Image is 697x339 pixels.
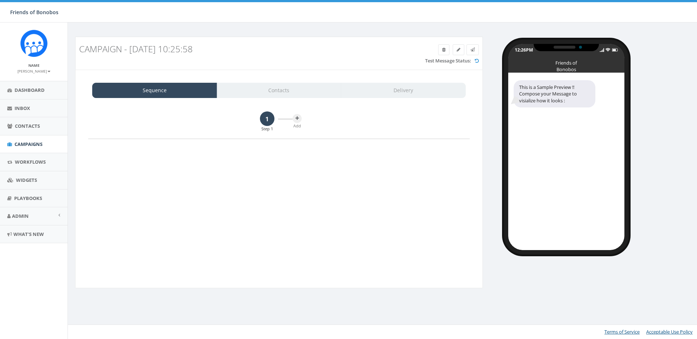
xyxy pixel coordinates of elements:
div: Add [293,123,302,129]
span: Campaigns [15,141,42,147]
div: Friends of Bonobos [548,60,584,63]
span: What's New [13,231,44,237]
span: Contacts [15,123,40,129]
span: Delete Campaign [442,46,445,53]
div: This is a Sample Preview !! Compose your Message to visialize how it looks : [514,80,595,108]
a: 1 [260,111,274,126]
span: Admin [12,213,29,219]
span: Workflows [15,159,46,165]
small: Name [28,63,40,68]
img: Rally_Corp_Icon.png [20,30,48,57]
a: Sequence [92,83,217,98]
span: Inbox [15,105,30,111]
span: Friends of Bonobos [10,9,58,16]
a: Terms of Service [604,328,640,335]
a: Acceptable Use Policy [646,328,693,335]
small: [PERSON_NAME] [17,69,50,74]
a: [PERSON_NAME] [17,68,50,74]
div: 12:26PM [515,47,533,53]
span: Widgets [16,177,37,183]
h3: Campaign - [DATE] 10:25:58 [79,44,376,54]
span: Playbooks [14,195,42,201]
div: Step 1 [261,126,273,132]
span: Edit Campaign [457,46,460,53]
button: Add Step [293,114,302,123]
span: Dashboard [15,87,45,93]
label: Test Message Status: [425,57,471,64]
span: Send Test Message [470,46,475,53]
